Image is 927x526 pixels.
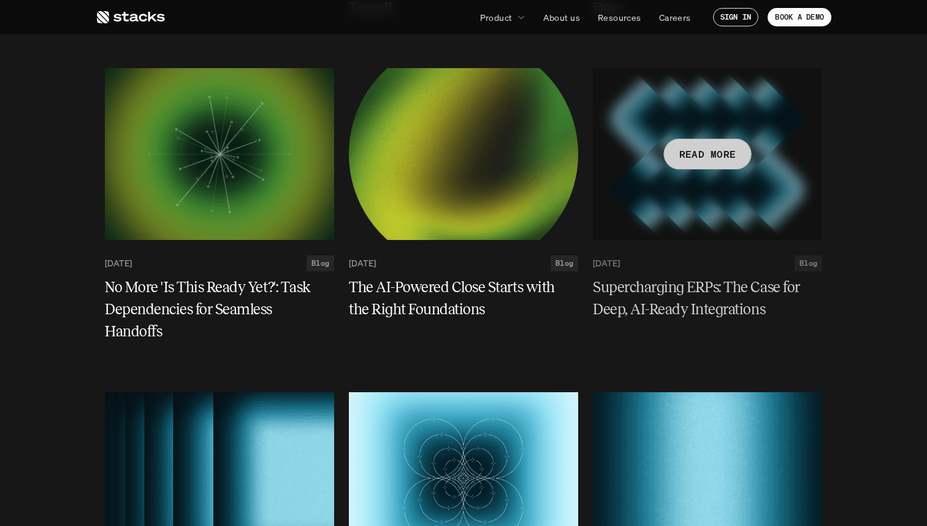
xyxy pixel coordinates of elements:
[543,11,580,24] p: About us
[349,258,376,269] p: [DATE]
[593,277,807,321] h5: Supercharging ERPs: The Case for Deep, AI-Ready Integrations
[713,8,759,26] a: SIGN IN
[349,277,578,321] a: The AI-Powered Close Starts with the Right Foundations
[799,259,817,268] h2: Blog
[105,277,334,343] a: No More 'Is This Ready Yet?': Task Dependencies for Seamless Handoffs
[659,11,691,24] p: Careers
[598,11,641,24] p: Resources
[590,6,649,28] a: Resources
[349,277,563,321] h5: The AI-Powered Close Starts with the Right Foundations
[593,68,822,240] a: READ MORE
[536,6,587,28] a: About us
[555,259,573,268] h2: Blog
[311,259,329,268] h2: Blog
[775,13,824,21] p: BOOK A DEMO
[105,255,334,271] a: [DATE]Blog
[184,55,237,65] a: Privacy Policy
[349,255,578,271] a: [DATE]Blog
[593,255,822,271] a: [DATE]Blog
[105,258,132,269] p: [DATE]
[105,277,319,343] h5: No More 'Is This Ready Yet?': Task Dependencies for Seamless Handoffs
[593,277,822,321] a: Supercharging ERPs: The Case for Deep, AI-Ready Integrations
[593,258,620,269] p: [DATE]
[720,13,752,21] p: SIGN IN
[480,11,513,24] p: Product
[679,145,736,163] p: READ MORE
[768,8,831,26] a: BOOK A DEMO
[652,6,698,28] a: Careers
